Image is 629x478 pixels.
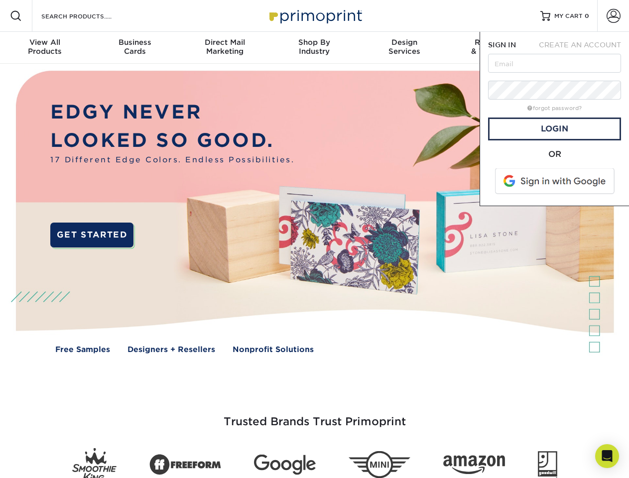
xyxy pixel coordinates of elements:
p: LOOKED SO GOOD. [50,126,294,155]
iframe: Google Customer Reviews [2,448,85,475]
span: Shop By [269,38,359,47]
img: Google [254,455,316,475]
div: Open Intercom Messenger [595,444,619,468]
a: Resources& Templates [449,32,539,64]
span: 0 [585,12,589,19]
a: Free Samples [55,344,110,356]
a: BusinessCards [90,32,179,64]
a: Login [488,118,621,140]
a: Designers + Resellers [127,344,215,356]
input: SEARCH PRODUCTS..... [40,10,137,22]
div: OR [488,148,621,160]
img: Primoprint [265,5,365,26]
a: DesignServices [360,32,449,64]
a: GET STARTED [50,223,133,247]
span: 17 Different Edge Colors. Endless Possibilities. [50,154,294,166]
div: Industry [269,38,359,56]
a: forgot password? [527,105,582,112]
div: Services [360,38,449,56]
div: Marketing [180,38,269,56]
a: Direct MailMarketing [180,32,269,64]
span: MY CART [554,12,583,20]
span: CREATE AN ACCOUNT [539,41,621,49]
span: Direct Mail [180,38,269,47]
span: SIGN IN [488,41,516,49]
p: EDGY NEVER [50,98,294,126]
img: Amazon [443,456,505,475]
a: Shop ByIndustry [269,32,359,64]
span: Business [90,38,179,47]
a: Nonprofit Solutions [233,344,314,356]
span: Design [360,38,449,47]
div: Cards [90,38,179,56]
span: Resources [449,38,539,47]
h3: Trusted Brands Trust Primoprint [23,391,606,440]
img: Goodwill [538,451,557,478]
input: Email [488,54,621,73]
div: & Templates [449,38,539,56]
